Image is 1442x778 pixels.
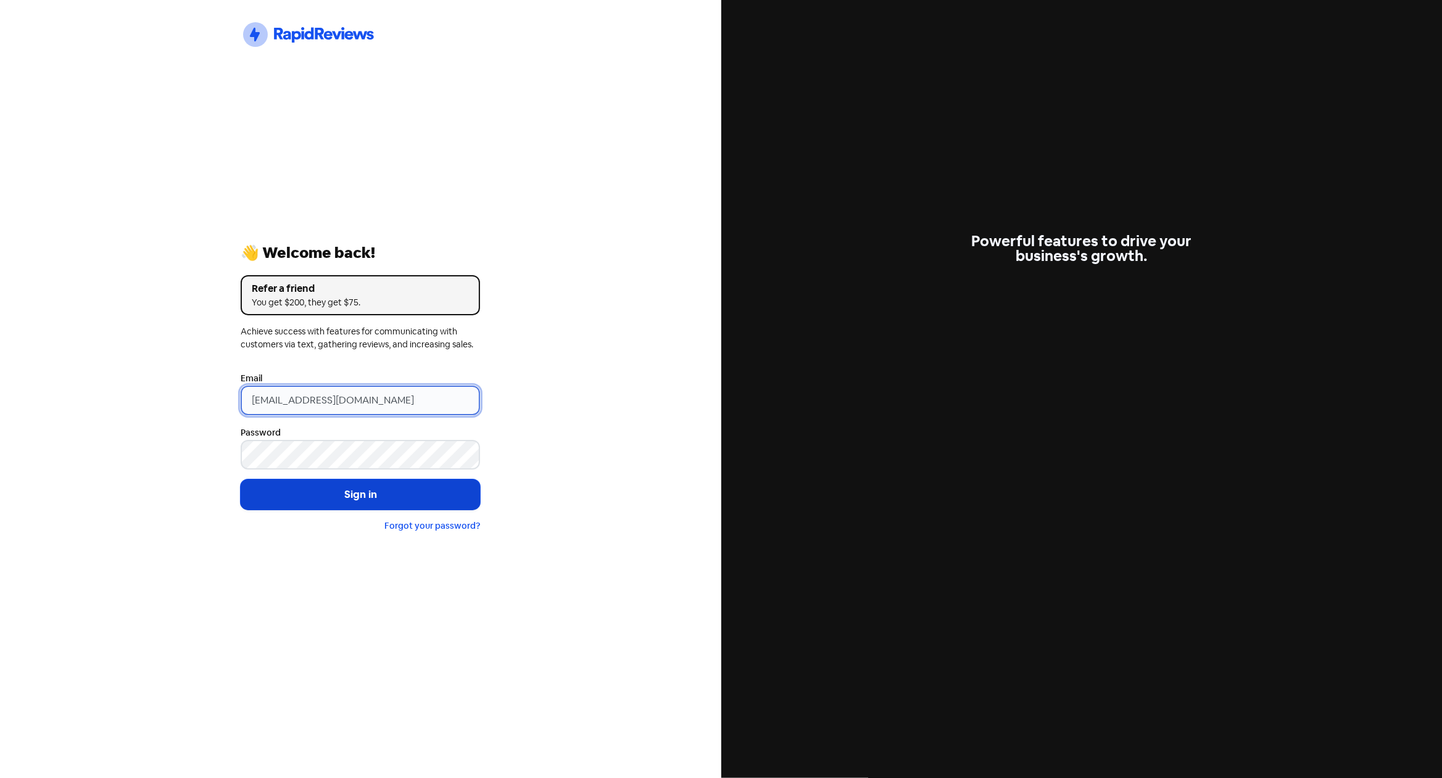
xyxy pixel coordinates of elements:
[252,296,469,309] div: You get $200, they get $75.
[241,479,480,510] button: Sign in
[384,520,480,531] a: Forgot your password?
[962,234,1201,263] div: Powerful features to drive your business's growth.
[241,246,480,260] div: 👋 Welcome back!
[241,372,262,385] label: Email
[241,386,480,415] input: Enter your email address...
[252,281,469,296] div: Refer a friend
[241,325,480,351] div: Achieve success with features for communicating with customers via text, gathering reviews, and i...
[241,426,281,439] label: Password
